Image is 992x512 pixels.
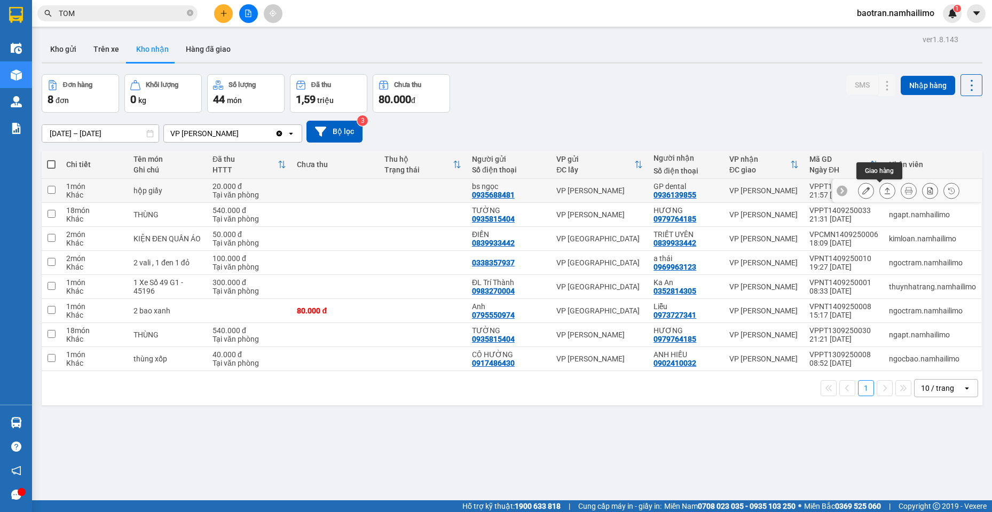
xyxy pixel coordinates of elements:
div: HTTT [212,166,278,174]
div: VP [GEOGRAPHIC_DATA] [556,282,643,291]
div: 10 / trang [921,383,954,393]
div: CÔ HƯỜNG [472,350,546,359]
div: Tại văn phòng [212,335,286,343]
button: Nhập hàng [901,76,955,95]
div: Khác [66,191,123,199]
div: 08:52 [DATE] [809,359,878,367]
div: HƯƠNG [654,206,719,215]
div: 0352814305 [654,287,696,295]
img: icon-new-feature [948,9,957,18]
div: 2 vali , 1 đen 1 đỏ [133,258,202,267]
div: VP [PERSON_NAME] [556,186,643,195]
div: Anh [472,302,546,311]
div: VP [PERSON_NAME] [556,210,643,219]
button: Đã thu1,59 triệu [290,74,367,113]
span: kg [138,96,146,105]
div: thuynhatrang.namhailimo [889,282,976,291]
div: 0969963123 [654,263,696,271]
div: ngoctram.namhailimo [889,306,976,315]
div: ĐIỀN [472,230,546,239]
div: Nhân viên [889,160,976,169]
div: Sửa đơn hàng [858,183,874,199]
div: Người nhận [654,154,719,162]
div: Chi tiết [66,160,123,169]
th: Toggle SortBy [207,151,292,179]
div: 20.000 đ [212,182,286,191]
div: 0839933442 [472,239,515,247]
div: VP [PERSON_NAME] [9,9,95,35]
span: message [11,490,21,500]
div: Tại văn phòng [212,359,286,367]
span: đ [411,96,415,105]
button: caret-down [967,4,986,23]
svg: open [287,129,295,138]
div: Chưa thu [394,81,421,89]
div: TRIẾT UYÊN [654,230,719,239]
div: VPCMN1409250006 [809,230,878,239]
div: Khối lượng [146,81,178,89]
span: ⚪️ [798,504,801,508]
div: 1 Xe Số 49 G1 - 45196 [133,278,202,295]
div: Ngày ĐH [809,166,870,174]
div: ngoctram.namhailimo [889,258,976,267]
div: 18 món [66,206,123,215]
div: VP [GEOGRAPHIC_DATA] [556,234,643,243]
div: hộp giấy [133,186,202,195]
div: HƯƠNG [654,326,719,335]
button: Kho nhận [128,36,177,62]
div: 15:17 [DATE] [809,311,878,319]
span: | [569,500,570,512]
div: THÙNG [133,210,202,219]
div: Tại văn phòng [212,191,286,199]
span: Miền Nam [664,500,796,512]
div: kimloan.namhailimo [889,234,976,243]
div: 0902410032 [654,359,696,367]
div: THÙNG [133,330,202,339]
div: 0973727341 [654,311,696,319]
span: close-circle [187,10,193,16]
div: VP [PERSON_NAME] [729,186,799,195]
div: VP gửi [556,155,634,163]
div: 30.000 [8,69,96,82]
img: warehouse-icon [11,43,22,54]
span: 8 [48,93,53,106]
div: Đã thu [212,155,278,163]
div: ANH HIẾU [654,350,719,359]
span: notification [11,466,21,476]
span: 44 [213,93,225,106]
img: solution-icon [11,123,22,134]
div: 2 món [66,254,123,263]
span: aim [269,10,277,17]
div: VP [PERSON_NAME] [729,258,799,267]
div: 0839933442 [654,239,696,247]
div: a thái [654,254,719,263]
div: Tên món [133,155,202,163]
span: baotran.namhailimo [848,6,943,20]
div: TƯỜNG [472,206,546,215]
input: Select a date range. [42,125,159,142]
div: 08:33 [DATE] [809,287,878,295]
span: Gửi: [9,10,26,21]
div: ver 1.8.143 [923,34,958,45]
th: Toggle SortBy [804,151,884,179]
button: Số lượng44món [207,74,285,113]
input: Selected VP Phạm Ngũ Lão. [240,128,241,139]
div: Số lượng [229,81,256,89]
div: VP [GEOGRAPHIC_DATA] [556,306,643,315]
div: VP [PERSON_NAME] [729,282,799,291]
span: file-add [245,10,252,17]
button: aim [264,4,282,23]
div: VPPT1409250033 [809,206,878,215]
span: copyright [933,502,940,510]
div: ĐC giao [729,166,790,174]
div: KIỆN ĐEN QUẦN ÁO [133,234,202,243]
div: Khác [66,311,123,319]
div: 1 món [66,350,123,359]
div: 0979764185 [654,215,696,223]
div: 100.000 đ [212,254,286,263]
div: Đã thu [311,81,331,89]
div: VP [PERSON_NAME] [729,330,799,339]
img: warehouse-icon [11,417,22,428]
sup: 1 [954,5,961,12]
span: triệu [317,96,334,105]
